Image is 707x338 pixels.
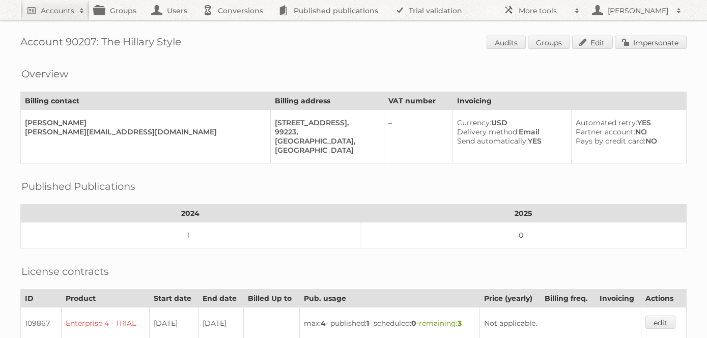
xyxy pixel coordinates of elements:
h2: Overview [21,66,68,81]
span: Send automatically: [457,136,528,146]
th: End date [199,290,244,307]
th: ID [21,290,62,307]
th: Actions [641,290,686,307]
th: Start date [150,290,199,307]
div: NO [576,127,678,136]
a: Groups [528,36,570,49]
th: Invoicing [453,92,686,110]
strong: 4 [321,319,326,328]
td: 0 [360,222,686,248]
th: Billing freq. [540,290,595,307]
div: YES [576,118,678,127]
a: Edit [572,36,613,49]
th: VAT number [384,92,453,110]
td: 1 [21,222,360,248]
div: [STREET_ADDRESS], [275,118,376,127]
strong: 0 [411,319,416,328]
span: Delivery method: [457,127,519,136]
h2: License contracts [21,264,109,279]
span: Automated retry: [576,118,637,127]
span: remaining: [419,319,462,328]
div: USD [457,118,563,127]
th: Billing address [270,92,384,110]
td: – [384,110,453,163]
th: Price (yearly) [480,290,541,307]
div: [PERSON_NAME] [25,118,262,127]
div: [PERSON_NAME][EMAIL_ADDRESS][DOMAIN_NAME] [25,127,262,136]
th: Billed Up to [244,290,299,307]
h2: [PERSON_NAME] [605,6,671,16]
a: Audits [487,36,526,49]
span: Currency: [457,118,491,127]
div: [GEOGRAPHIC_DATA], [275,136,376,146]
th: Billing contact [21,92,271,110]
strong: 3 [458,319,462,328]
th: 2025 [360,205,686,222]
th: Invoicing [595,290,641,307]
span: Pays by credit card: [576,136,645,146]
a: edit [645,316,675,329]
h2: Published Publications [21,179,135,194]
div: Email [457,127,563,136]
h2: Accounts [41,6,74,16]
div: [GEOGRAPHIC_DATA] [275,146,376,155]
th: 2024 [21,205,360,222]
strong: 1 [366,319,369,328]
div: YES [457,136,563,146]
span: Partner account: [576,127,635,136]
h1: Account 90207: The Hillary Style [20,36,687,51]
th: Product [62,290,150,307]
a: Impersonate [615,36,687,49]
h2: More tools [519,6,570,16]
div: NO [576,136,678,146]
div: 99223, [275,127,376,136]
th: Pub. usage [299,290,480,307]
